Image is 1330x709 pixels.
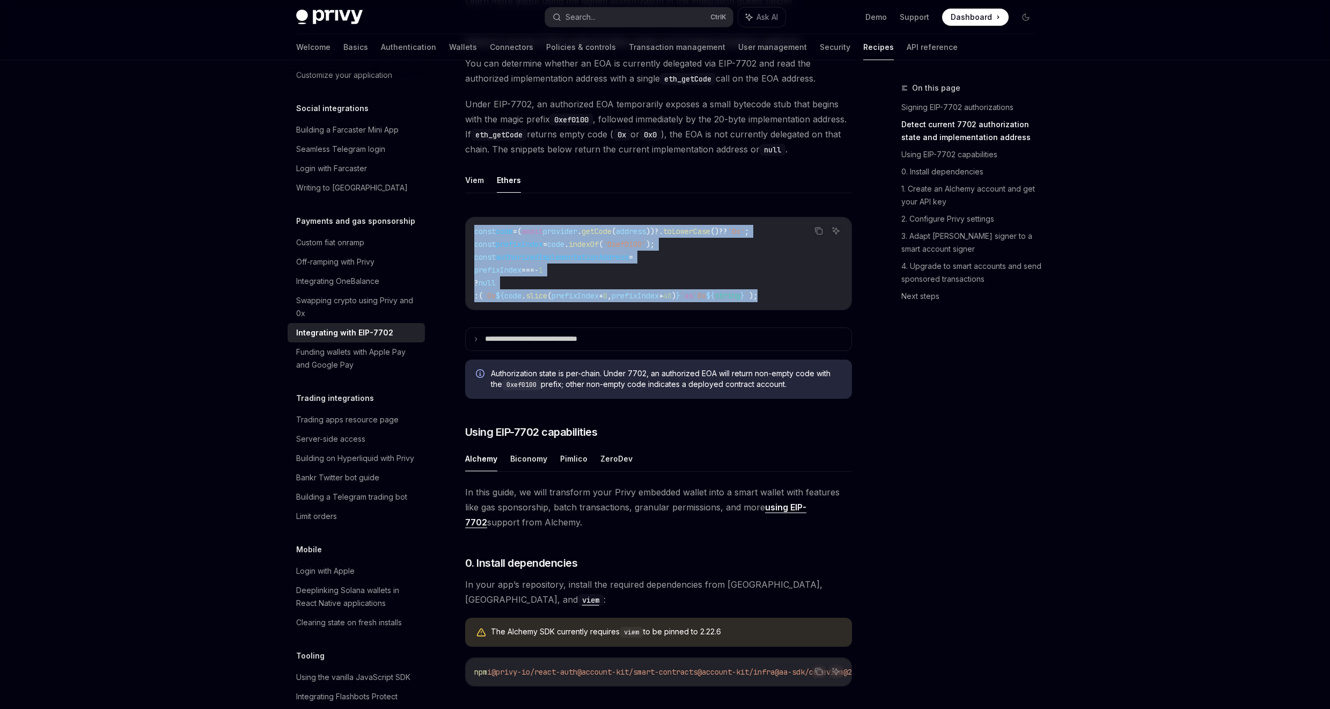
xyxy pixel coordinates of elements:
code: eth_getCode [471,129,527,141]
span: prefixIndex [496,239,543,249]
span: ` [745,291,749,301]
span: Ctrl K [710,13,726,21]
a: 3. Adapt [PERSON_NAME] signer to a smart account signer [901,228,1043,258]
span: @account-kit/infra [697,667,775,677]
span: const [474,226,496,236]
div: Custom fiat onramp [296,236,364,249]
span: ( [479,291,483,301]
a: Server-side access [288,429,425,449]
span: ( [599,239,603,249]
div: Seamless Telegram login [296,143,385,156]
a: Integrating with EIP-7702 [288,323,425,342]
a: Recipes [863,34,894,60]
a: Using EIP-7702 capabilities [901,146,1043,163]
a: Next steps [901,288,1043,305]
a: Signing EIP-7702 authorizations [901,99,1043,116]
div: The Alchemy SDK currently requires to be pinned to 2.22.6 [491,626,841,638]
div: Deeplinking Solana wallets in React Native applications [296,584,418,610]
span: . [564,239,569,249]
div: Building on Hyperliquid with Privy [296,452,414,465]
span: slice [526,291,547,301]
span: prefixIndex [552,291,599,301]
a: Funding wallets with Apple Pay and Google Pay [288,342,425,375]
span: ${ [496,291,504,301]
span: indexOf [569,239,599,249]
a: Using the vanilla JavaScript SDK [288,668,425,687]
div: Bankr Twitter bot guide [296,471,379,484]
a: Login with Apple [288,561,425,581]
span: ( [517,226,521,236]
span: ( [612,226,616,236]
span: () [710,226,719,236]
a: Security [820,34,850,60]
a: viem [578,594,604,605]
div: Writing to [GEOGRAPHIC_DATA] [296,181,408,194]
button: Biconomy [510,446,547,471]
button: Ask AI [738,8,785,27]
button: Copy the contents from the code block [812,224,826,238]
span: const [474,252,496,262]
div: Off-ramping with Privy [296,255,374,268]
code: 0xef0100 [502,379,541,390]
a: Building a Farcaster Mini App [288,120,425,140]
a: 1. Create an Alchemy account and get your API key [901,180,1043,210]
a: Policies & controls [546,34,616,60]
span: = [629,252,633,262]
div: Search... [565,11,596,24]
span: 48 [663,291,672,301]
span: @aa-sdk/core [775,667,826,677]
a: Building on Hyperliquid with Privy [288,449,425,468]
button: Copy the contents from the code block [812,664,826,678]
a: 4. Upgrade to smart accounts and send sponsored transactions [901,258,1043,288]
a: Limit orders [288,507,425,526]
span: Under EIP-7702, an authorized EOA temporarily exposes a small bytecode stub that begins with the ... [465,97,852,157]
div: Building a Telegram trading bot [296,491,407,503]
span: viem@2.22.6 [826,667,873,677]
span: prefixIndex [612,291,659,301]
img: dark logo [296,10,363,25]
a: Deeplinking Solana wallets in React Native applications [288,581,425,613]
span: Ask AI [756,12,778,23]
span: + [599,291,603,301]
a: User management [738,34,807,60]
span: '0xef0100' [603,239,646,249]
span: prefixIndex [474,265,521,275]
span: ?? [719,226,728,236]
code: viem [620,627,643,638]
span: + [659,291,663,301]
span: Authorization state is per-chain. Under 7702, an authorized EOA will return non-empty code with t... [491,368,841,390]
span: @account-kit/smart-contracts [577,667,697,677]
span: In this guide, we will transform your Privy embedded wallet into a smart wallet with features lik... [465,485,852,530]
span: ); [749,291,758,301]
span: = [543,239,547,249]
span: ); [646,239,655,249]
svg: Info [476,369,487,380]
div: Using the vanilla JavaScript SDK [296,671,410,684]
span: On this page [912,82,960,94]
span: `0x [483,291,496,301]
code: 0x [613,129,630,141]
div: Swapping crypto using Privy and 0x [296,294,418,320]
button: ZeroDev [600,446,633,471]
a: Integrating OneBalance [288,272,425,291]
button: Alchemy [465,446,497,471]
span: , [607,291,612,301]
div: Server-side access [296,433,365,445]
div: Funding wallets with Apple Pay and Google Pay [296,346,418,371]
span: i [487,667,491,677]
button: Ask AI [829,224,843,238]
a: Clearing state on fresh installs [288,613,425,632]
span: ; [745,226,749,236]
a: Writing to [GEOGRAPHIC_DATA] [288,178,425,198]
span: '0x' [728,226,745,236]
a: Demo [865,12,887,23]
div: Login with Apple [296,565,355,578]
span: ${ [706,291,715,301]
a: Basics [343,34,368,60]
span: null [479,278,496,288]
h5: Tooling [296,649,325,662]
span: : [474,291,479,301]
h5: Social integrations [296,102,369,115]
a: Transaction management [629,34,725,60]
a: Seamless Telegram login [288,140,425,159]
